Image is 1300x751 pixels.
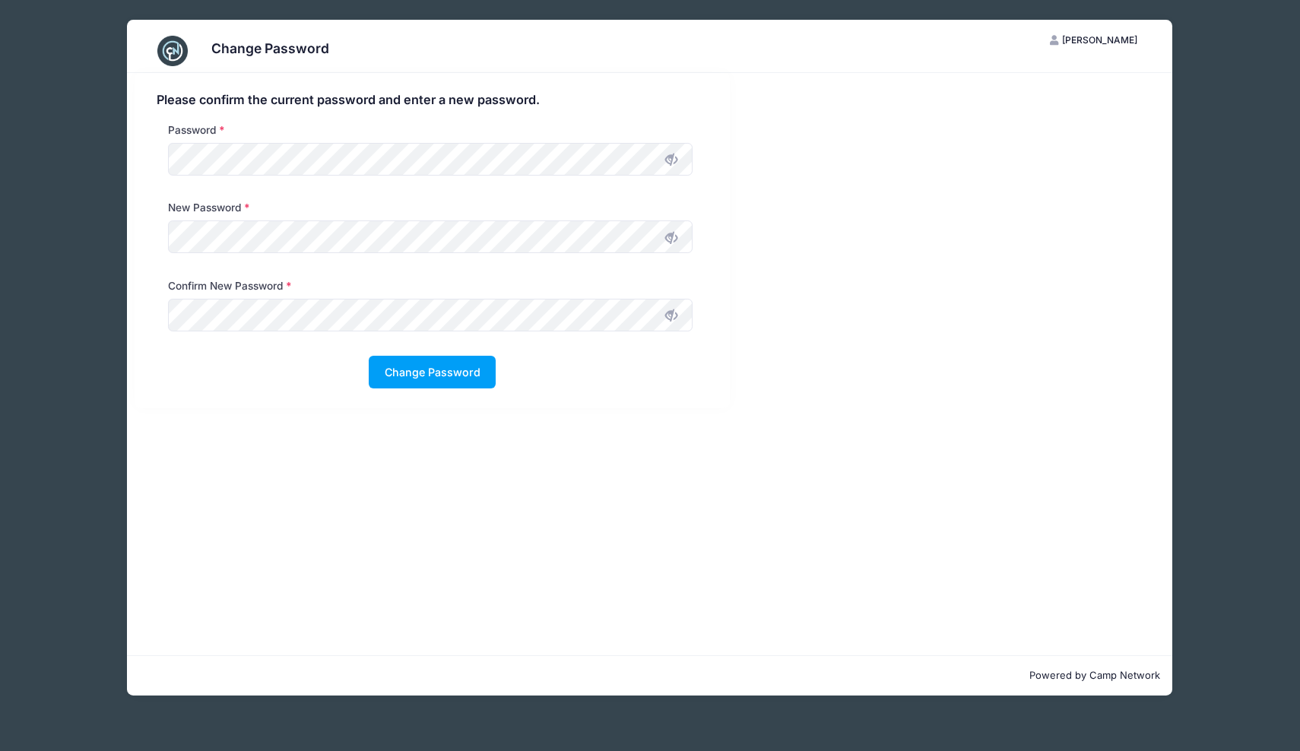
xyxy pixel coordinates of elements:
img: CampNetwork [157,36,188,66]
button: Change Password [369,356,496,388]
h4: Please confirm the current password and enter a new password. [157,93,707,108]
label: Password [168,122,224,138]
button: [PERSON_NAME] [1036,27,1150,53]
label: Confirm New Password [168,278,291,293]
label: New Password [168,200,249,215]
p: Powered by Camp Network [140,668,1161,683]
span: [PERSON_NAME] [1062,34,1137,46]
h3: Change Password [211,40,329,56]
